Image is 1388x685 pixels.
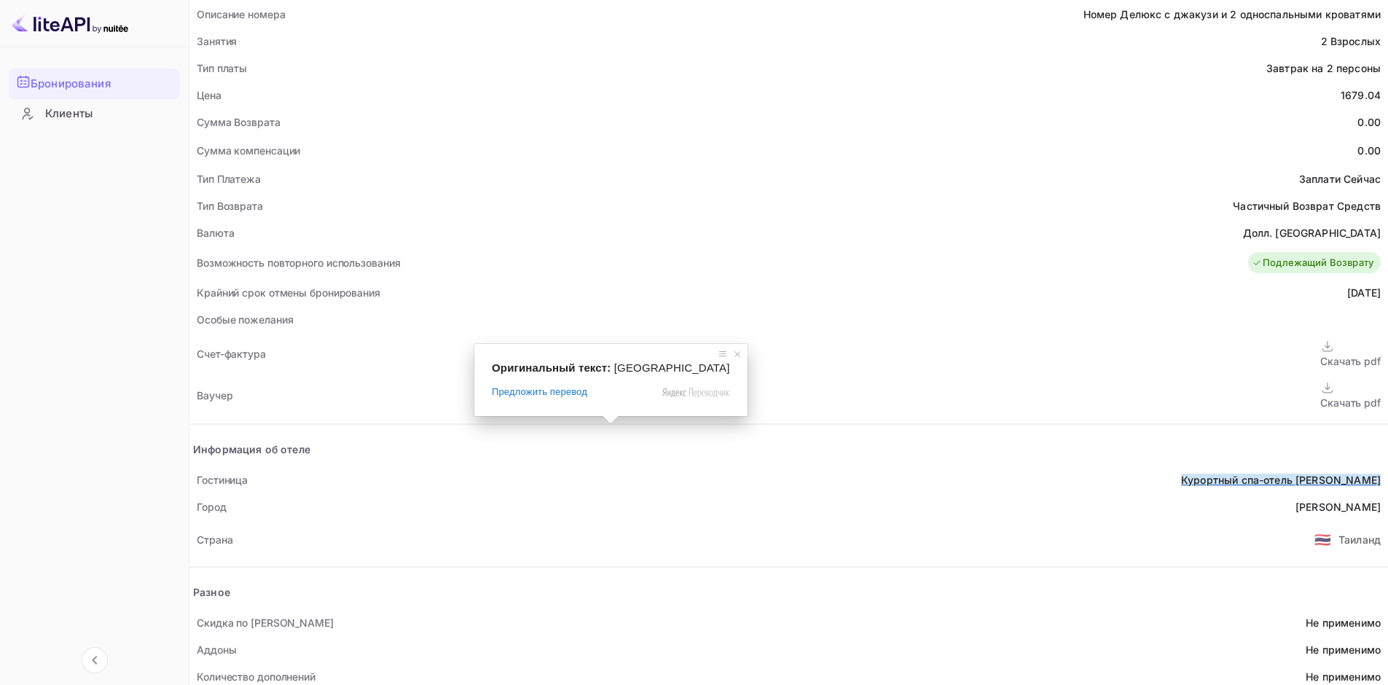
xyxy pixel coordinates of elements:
ya-tr-span: Бронирования [31,76,111,93]
ya-tr-span: Долл. [GEOGRAPHIC_DATA] [1243,227,1381,239]
ya-tr-span: Завтрак на 2 персоны [1266,62,1381,74]
ya-tr-span: Разное [193,586,230,598]
span: Предложить перевод [492,385,587,399]
ya-tr-span: Тип платы [197,62,247,74]
ya-tr-span: Частичный Возврат Средств [1233,200,1381,212]
ya-tr-span: Клиенты [45,106,93,122]
ya-tr-span: Заплати Сейчас [1299,173,1381,185]
div: 0.00 [1357,143,1381,158]
div: Бронирования [9,68,180,99]
ya-tr-span: Крайний срок отмены бронирования [197,286,380,299]
img: Логотип LiteAPI [12,12,128,35]
ya-tr-span: Тип Возврата [197,200,263,212]
ya-tr-span: Не применимо [1306,616,1381,629]
ya-tr-span: Ваучер [197,389,232,402]
div: Клиенты [9,100,180,128]
ya-tr-span: Гостиница [197,474,248,486]
a: Бронирования [9,68,180,98]
ya-tr-span: Таиланд [1338,533,1381,546]
button: Свернуть навигацию [82,647,108,673]
ya-tr-span: 2 Взрослых [1321,35,1381,47]
ya-tr-span: Цена [197,89,221,101]
ya-tr-span: 🇹🇭 [1314,531,1331,547]
a: Клиенты [9,100,180,127]
a: Курортный спа-отель [PERSON_NAME] [1181,472,1381,488]
ya-tr-span: Номер Делюкс с джакузи и 2 односпальными кроватями [1083,8,1381,20]
div: [DATE] [1347,285,1381,300]
ya-tr-span: Курортный спа-отель [PERSON_NAME] [1181,474,1381,486]
ya-tr-span: Не применимо [1306,643,1381,656]
div: 0.00 [1357,114,1381,130]
ya-tr-span: Особые пожелания [197,313,293,326]
span: США [1314,526,1331,552]
ya-tr-span: Скидка по [PERSON_NAME] [197,616,334,629]
ya-tr-span: Возможность повторного использования [197,257,400,269]
ya-tr-span: Тип Платежа [197,173,261,185]
ya-tr-span: Счет-фактура [197,348,266,360]
ya-tr-span: Подлежащий Возврату [1263,256,1373,270]
span: [GEOGRAPHIC_DATA] [614,361,730,374]
ya-tr-span: Описание номера [197,8,286,20]
ya-tr-span: Аддоны [197,643,236,656]
ya-tr-span: Сумма компенсации [197,144,300,157]
ya-tr-span: Занятия [197,35,237,47]
ya-tr-span: Скачать pdf [1320,355,1381,367]
ya-tr-span: Валюта [197,227,234,239]
ya-tr-span: Не применимо [1306,670,1381,683]
ya-tr-span: [PERSON_NAME] [1295,501,1381,513]
ya-tr-span: Город [197,501,227,513]
ya-tr-span: Сумма Возврата [197,116,281,128]
ya-tr-span: Страна [197,533,232,546]
ya-tr-span: Количество дополнений [197,670,315,683]
ya-tr-span: Скачать pdf [1320,396,1381,409]
ya-tr-span: Информация об отеле [193,443,310,455]
div: 1679.04 [1341,87,1381,103]
span: Оригинальный текст: [492,361,611,374]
